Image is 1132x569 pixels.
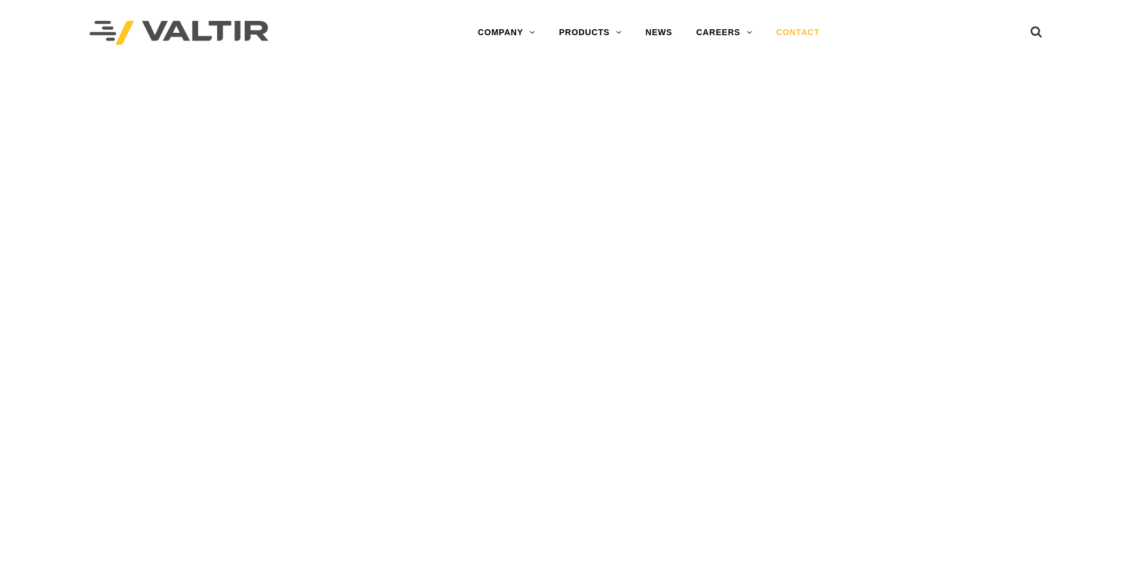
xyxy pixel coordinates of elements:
a: CAREERS [684,21,764,45]
a: NEWS [634,21,684,45]
img: Valtir [90,21,269,45]
a: CONTACT [764,21,832,45]
a: PRODUCTS [547,21,634,45]
a: COMPANY [466,21,547,45]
